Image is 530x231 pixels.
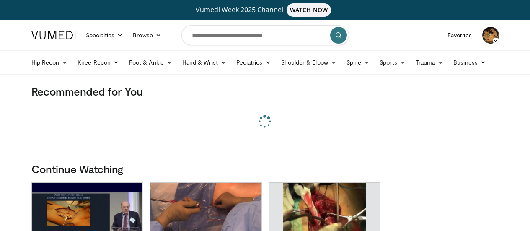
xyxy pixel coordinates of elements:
[287,3,331,17] span: WATCH NOW
[31,31,76,39] img: VuMedi Logo
[231,54,276,71] a: Pediatrics
[375,54,411,71] a: Sports
[177,54,231,71] a: Hand & Wrist
[411,54,449,71] a: Trauma
[33,3,498,17] a: Vumedi Week 2025 ChannelWATCH NOW
[482,27,499,44] img: Avatar
[31,85,499,98] h3: Recommended for You
[31,162,499,176] h3: Continue Watching
[442,27,477,44] a: Favorites
[341,54,375,71] a: Spine
[128,27,166,44] a: Browse
[448,54,491,71] a: Business
[276,54,341,71] a: Shoulder & Elbow
[124,54,177,71] a: Foot & Ankle
[181,25,349,45] input: Search topics, interventions
[72,54,124,71] a: Knee Recon
[81,27,128,44] a: Specialties
[26,54,73,71] a: Hip Recon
